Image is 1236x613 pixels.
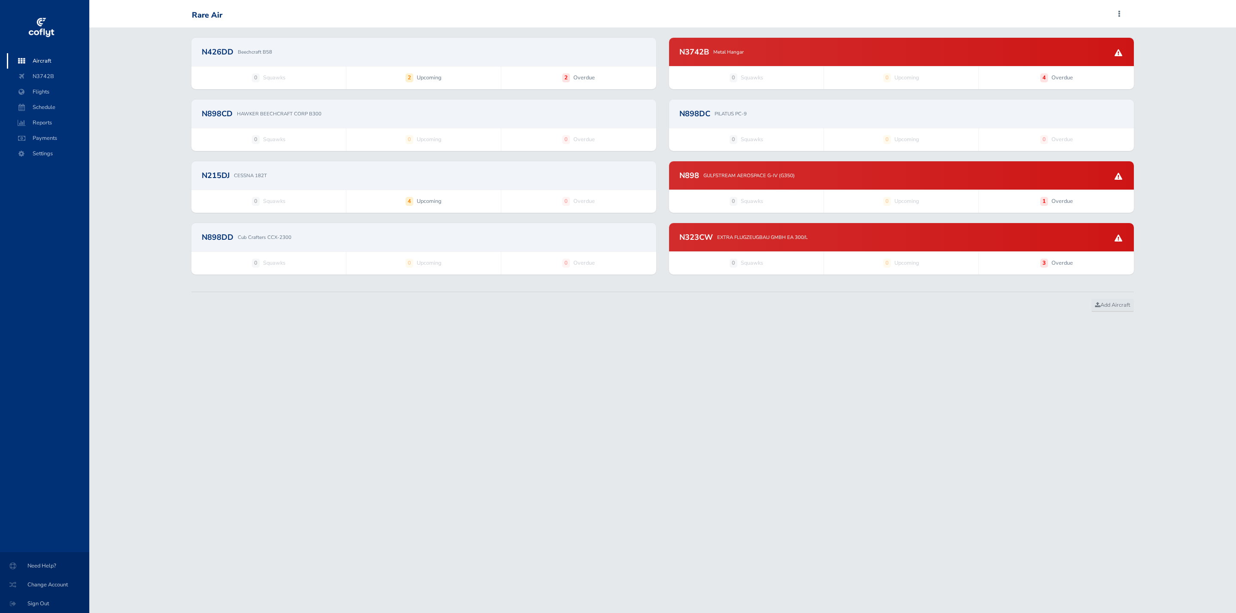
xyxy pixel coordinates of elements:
span: N3742B [15,69,81,84]
strong: 0 [562,259,570,267]
strong: 4 [406,197,413,205]
span: Upcoming [417,197,442,205]
a: N426DD Beechcraft B58 0 Squawks 2 Upcoming 2 Overdue [191,38,656,89]
strong: 0 [406,135,413,144]
strong: 0 [883,135,891,144]
strong: 4 [1040,73,1048,82]
a: N323CW EXTRA FLUGZEUGBAU GMBH EA 300/L 0 Squawks 0 Upcoming 3 Overdue [669,223,1134,275]
span: Upcoming [417,73,442,82]
span: Upcoming [894,135,919,144]
span: Change Account [10,577,79,592]
strong: 0 [883,197,891,205]
p: HAWKER BEECHCRAFT CORP B300 [237,110,321,118]
a: N898 GULFSTREAM AEROSPACE G-IV (G350) 0 Squawks 0 Upcoming 1 Overdue [669,161,1134,213]
p: CESSNA 182T [234,172,267,179]
span: Squawks [741,197,763,205]
p: Cub Crafters CCX-2300 [238,233,291,241]
strong: 0 [562,135,570,144]
span: Schedule [15,100,81,115]
span: Squawks [741,135,763,144]
p: GULFSTREAM AEROSPACE G-IV (G350) [703,172,795,179]
a: N3742B Metal Hangar 0 Squawks 0 Upcoming 4 Overdue [669,38,1134,89]
strong: 0 [406,259,413,267]
span: Squawks [263,135,285,144]
strong: 3 [1040,259,1048,267]
strong: 0 [252,73,260,82]
strong: 0 [883,73,891,82]
h2: N898 [679,172,699,179]
div: Rare Air [192,11,222,20]
span: Overdue [573,197,595,205]
a: N898CD HAWKER BEECHCRAFT CORP B300 0 Squawks 0 Upcoming 0 Overdue [191,100,656,151]
span: Payments [15,130,81,146]
p: Metal Hangar [713,48,744,56]
img: coflyt logo [27,15,55,41]
strong: 0 [252,135,260,144]
p: Beechcraft B58 [238,48,272,56]
span: Need Help? [10,558,79,574]
strong: 1 [1040,197,1048,205]
p: PILATUS PC-9 [715,110,747,118]
span: Squawks [263,73,285,82]
h2: N898DC [679,110,710,118]
a: N898DD Cub Crafters CCX-2300 0 Squawks 0 Upcoming 0 Overdue [191,223,656,275]
span: Overdue [573,259,595,267]
span: Add Aircraft [1095,301,1130,309]
span: Squawks [263,197,285,205]
span: Overdue [1051,73,1073,82]
span: Upcoming [417,259,442,267]
span: Upcoming [894,259,919,267]
span: Overdue [1051,135,1073,144]
span: Flights [15,84,81,100]
strong: 0 [562,197,570,205]
span: Overdue [573,135,595,144]
strong: 0 [252,197,260,205]
h2: N3742B [679,48,709,56]
span: Reports [15,115,81,130]
strong: 0 [730,135,737,144]
h2: N898DD [202,233,233,241]
h2: N215DJ [202,172,230,179]
strong: 0 [1040,135,1048,144]
h2: N323CW [679,233,713,241]
span: Upcoming [894,73,919,82]
span: Squawks [741,73,763,82]
h2: N898CD [202,110,233,118]
strong: 0 [883,259,891,267]
strong: 0 [730,73,737,82]
strong: 2 [406,73,413,82]
strong: 2 [562,73,570,82]
span: Sign Out [10,596,79,611]
span: Overdue [1051,197,1073,205]
span: Upcoming [417,135,442,144]
strong: 0 [252,259,260,267]
a: N898DC PILATUS PC-9 0 Squawks 0 Upcoming 0 Overdue [669,100,1134,151]
span: Aircraft [15,53,81,69]
span: Squawks [741,259,763,267]
span: Settings [15,146,81,161]
strong: 0 [730,197,737,205]
strong: 0 [730,259,737,267]
a: Add Aircraft [1091,299,1134,312]
h2: N426DD [202,48,233,56]
span: Upcoming [894,197,919,205]
a: N215DJ CESSNA 182T 0 Squawks 4 Upcoming 0 Overdue [191,161,656,213]
span: Squawks [263,259,285,267]
span: Overdue [1051,259,1073,267]
span: Overdue [573,73,595,82]
p: EXTRA FLUGZEUGBAU GMBH EA 300/L [717,233,808,241]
